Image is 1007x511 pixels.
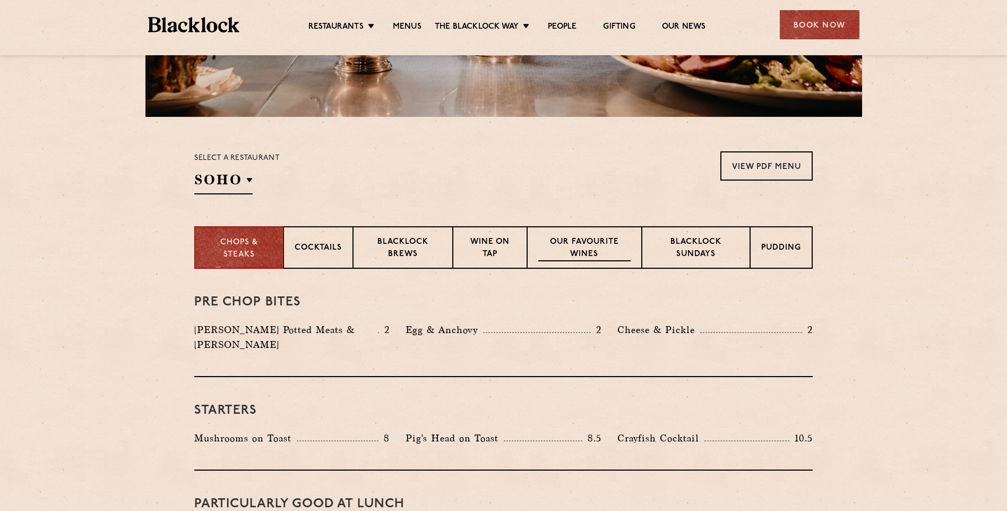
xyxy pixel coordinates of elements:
[194,171,253,194] h2: SOHO
[194,295,813,309] h3: Pre Chop Bites
[406,322,483,337] p: Egg & Anchovy
[194,431,297,446] p: Mushrooms on Toast
[364,236,442,261] p: Blacklock Brews
[780,10,859,39] div: Book Now
[662,22,706,33] a: Our News
[148,17,240,32] img: BL_Textured_Logo-footer-cropped.svg
[548,22,576,33] a: People
[653,236,739,261] p: Blacklock Sundays
[538,236,630,261] p: Our favourite wines
[802,323,813,337] p: 2
[393,22,421,33] a: Menus
[194,151,280,165] p: Select a restaurant
[464,236,516,261] p: Wine on Tap
[617,431,704,446] p: Crayfish Cocktail
[435,22,519,33] a: The Blacklock Way
[295,242,342,255] p: Cocktails
[789,431,813,445] p: 10.5
[720,151,813,181] a: View PDF Menu
[206,237,272,261] p: Chops & Steaks
[194,404,813,418] h3: Starters
[582,431,601,445] p: 8.5
[378,431,390,445] p: 8
[591,323,601,337] p: 2
[308,22,364,33] a: Restaurants
[379,323,390,337] p: 2
[194,497,813,511] h3: PARTICULARLY GOOD AT LUNCH
[406,431,504,446] p: Pig's Head on Toast
[617,322,700,337] p: Cheese & Pickle
[194,322,378,352] p: [PERSON_NAME] Potted Meats & [PERSON_NAME]
[761,242,801,255] p: Pudding
[603,22,635,33] a: Gifting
